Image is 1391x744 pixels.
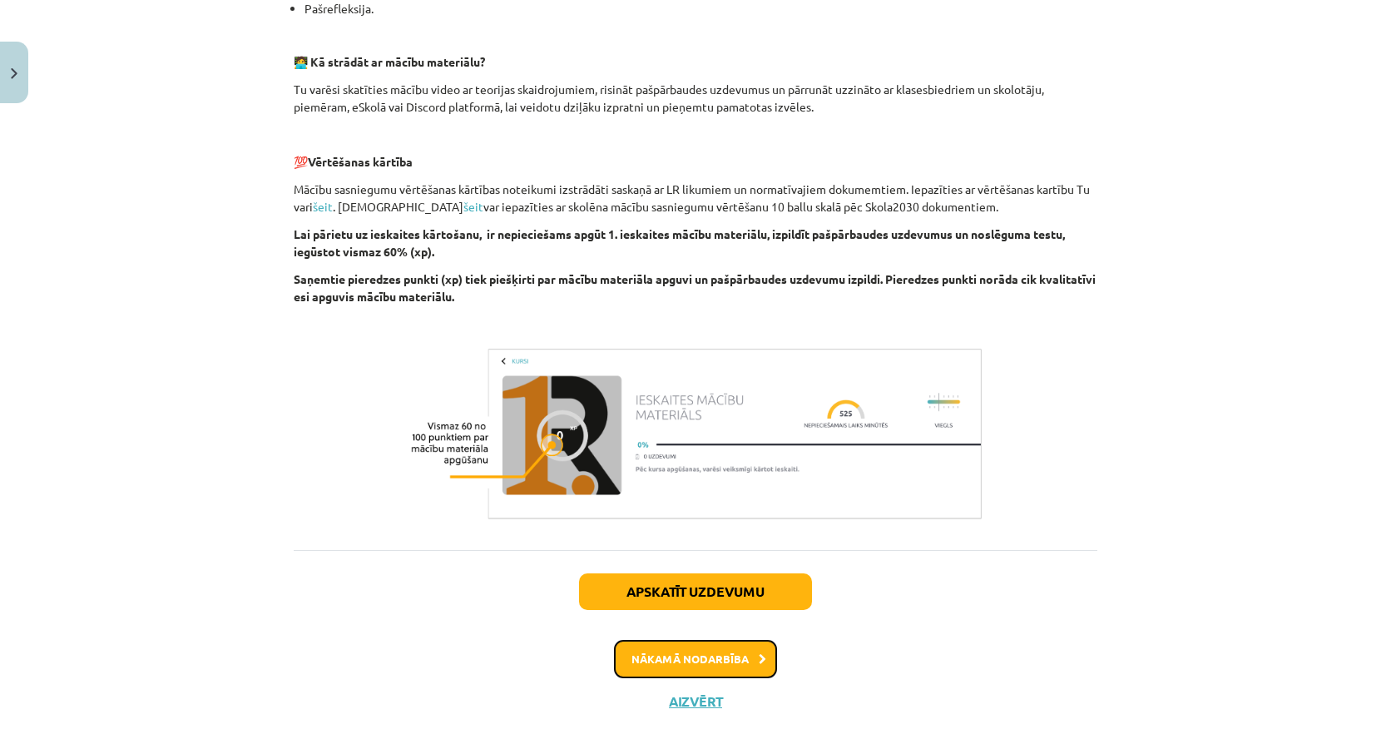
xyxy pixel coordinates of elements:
strong: 🧑‍💻 Kā strādāt ar mācību materiālu? [294,54,485,69]
p: Mācību sasniegumu vērtēšanas kārtības noteikumi izstrādāti saskaņā ar LR likumiem un normatīvajie... [294,181,1097,216]
img: icon-close-lesson-0947bae3869378f0d4975bcd49f059093ad1ed9edebbc8119c70593378902aed.svg [11,68,17,79]
p: 💯 [294,153,1097,171]
button: Apskatīt uzdevumu [579,573,812,610]
strong: Lai pārietu uz ieskaites kārtošanu, ir nepieciešams apgūt 1. ieskaites mācību materiālu, izpildīt... [294,226,1065,259]
strong: Saņemtie pieredzes punkti (xp) tiek piešķirti par mācību materiāla apguvi un pašpārbaudes uzdevum... [294,271,1096,304]
a: šeit [313,199,333,214]
button: Aizvērt [664,693,727,710]
p: Tu varēsi skatīties mācību video ar teorijas skaidrojumiem, risināt pašpārbaudes uzdevumus un pār... [294,81,1097,116]
strong: Vērtēšanas kārtība [308,154,413,169]
button: Nākamā nodarbība [614,640,777,678]
a: šeit [463,199,483,214]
